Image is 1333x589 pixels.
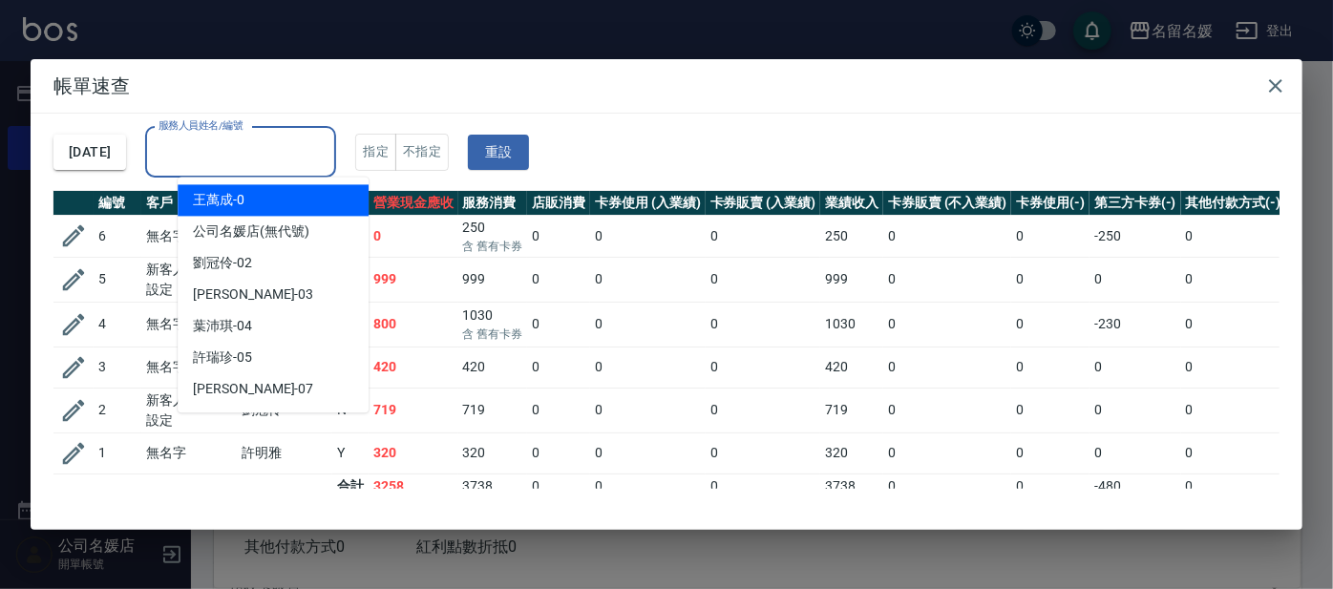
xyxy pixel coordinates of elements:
[706,473,821,498] td: 0
[820,388,883,432] td: 719
[1090,302,1181,347] td: -230
[820,215,883,257] td: 250
[463,238,523,255] p: 含 舊有卡券
[1090,432,1181,473] td: 0
[369,347,458,388] td: 420
[1011,191,1090,216] th: 卡券使用(-)
[94,388,141,432] td: 2
[369,302,458,347] td: 800
[458,432,528,473] td: 320
[883,215,1011,257] td: 0
[458,215,528,257] td: 250
[590,302,706,347] td: 0
[141,191,237,216] th: 客戶
[193,253,252,273] span: 劉冠伶 -02
[141,432,237,473] td: 無名字
[1090,347,1181,388] td: 0
[369,473,458,498] td: 3258
[1181,388,1286,432] td: 0
[706,191,821,216] th: 卡券販賣 (入業績)
[590,257,706,302] td: 0
[1011,215,1090,257] td: 0
[369,257,458,302] td: 999
[1181,302,1286,347] td: 0
[820,191,883,216] th: 業績收入
[1011,347,1090,388] td: 0
[193,284,313,305] span: [PERSON_NAME] -03
[706,432,821,473] td: 0
[1011,302,1090,347] td: 0
[1181,191,1286,216] th: 其他付款方式(-)
[527,302,590,347] td: 0
[468,135,529,170] button: 重設
[94,191,141,216] th: 編號
[706,257,821,302] td: 0
[706,388,821,432] td: 0
[332,432,369,473] td: Y
[590,388,706,432] td: 0
[527,432,590,473] td: 0
[458,347,528,388] td: 420
[1181,473,1286,498] td: 0
[1090,473,1181,498] td: -480
[1090,388,1181,432] td: 0
[820,432,883,473] td: 320
[141,302,237,347] td: 無名字
[1181,257,1286,302] td: 0
[1011,257,1090,302] td: 0
[458,191,528,216] th: 服務消費
[820,473,883,498] td: 3738
[527,257,590,302] td: 0
[1181,347,1286,388] td: 0
[193,316,252,336] span: 葉沛琪 -04
[1090,191,1181,216] th: 第三方卡券(-)
[141,388,237,432] td: 新客人 姓名未設定
[1181,432,1286,473] td: 0
[527,388,590,432] td: 0
[31,59,1302,113] h2: 帳單速查
[820,347,883,388] td: 420
[590,473,706,498] td: 0
[94,257,141,302] td: 5
[159,118,243,133] label: 服務人員姓名/編號
[369,215,458,257] td: 0
[1011,473,1090,498] td: 0
[141,257,237,302] td: 新客人 姓名未設定
[883,191,1011,216] th: 卡券販賣 (不入業績)
[883,257,1011,302] td: 0
[1090,215,1181,257] td: -250
[527,215,590,257] td: 0
[590,215,706,257] td: 0
[883,302,1011,347] td: 0
[53,135,126,170] button: [DATE]
[590,432,706,473] td: 0
[1011,432,1090,473] td: 0
[94,432,141,473] td: 1
[458,388,528,432] td: 719
[94,302,141,347] td: 4
[590,191,706,216] th: 卡券使用 (入業績)
[369,388,458,432] td: 719
[332,473,369,498] td: 合計
[355,134,396,171] button: 指定
[458,473,528,498] td: 3738
[706,347,821,388] td: 0
[1181,215,1286,257] td: 0
[706,302,821,347] td: 0
[527,347,590,388] td: 0
[94,347,141,388] td: 3
[141,215,237,257] td: 無名字
[820,257,883,302] td: 999
[193,190,244,210] span: 王萬成 -0
[237,432,332,473] td: 許明雅
[883,473,1011,498] td: 0
[141,347,237,388] td: 無名字
[94,215,141,257] td: 6
[820,302,883,347] td: 1030
[1011,388,1090,432] td: 0
[883,388,1011,432] td: 0
[458,302,528,347] td: 1030
[1090,257,1181,302] td: 0
[193,347,252,368] span: 許瑞珍 -05
[883,347,1011,388] td: 0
